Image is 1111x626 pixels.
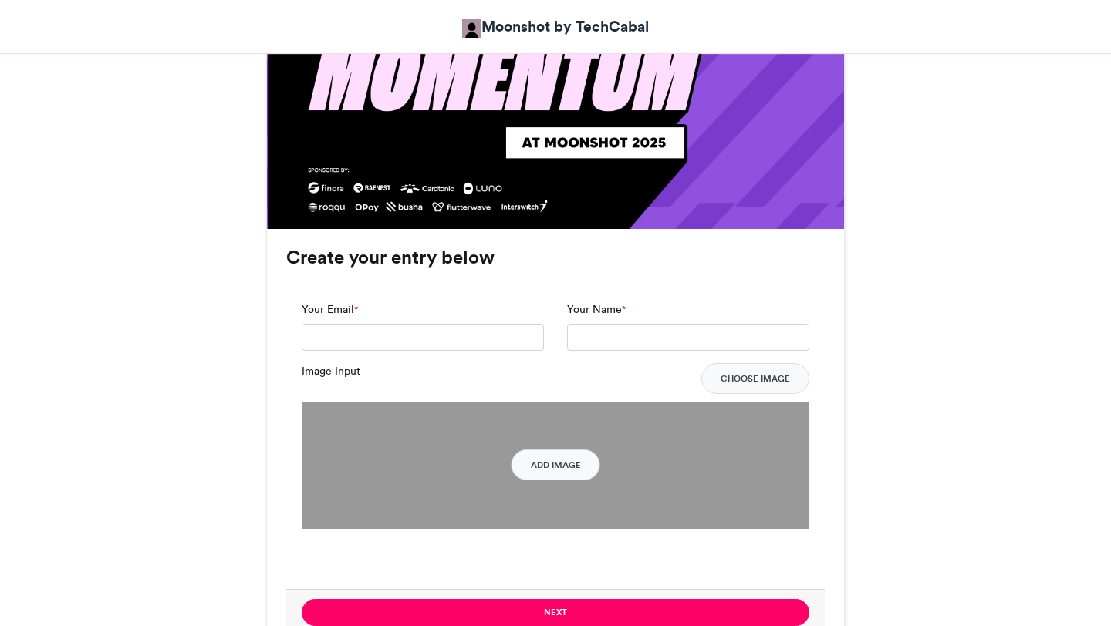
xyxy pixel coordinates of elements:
[302,363,360,379] label: Image Input
[512,449,600,480] button: Add Image
[462,19,481,38] img: Moonshot by TechCabal
[302,301,358,318] label: Your Email
[567,301,626,318] label: Your Name
[286,248,825,267] h3: Create your entry below
[462,15,649,38] a: Moonshot by TechCabal
[701,363,809,394] button: Choose Image
[302,599,809,626] button: Next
